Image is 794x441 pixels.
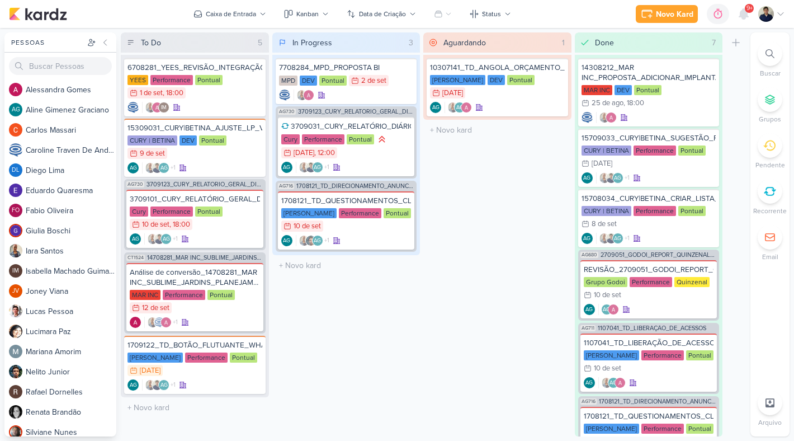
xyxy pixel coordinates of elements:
[376,134,387,145] div: Prioridade Alta
[300,76,317,86] div: DEV
[12,208,20,214] p: FO
[678,146,706,156] div: Pontual
[760,68,781,78] p: Buscar
[630,277,672,287] div: Performance
[753,206,787,216] p: Recorrente
[127,75,148,85] div: YEES
[26,406,116,418] div: R e n a t a B r a n d ã o
[179,135,197,146] div: DEV
[169,163,176,172] span: +1
[384,208,411,218] div: Pontual
[9,405,22,419] img: Renata Brandão
[445,102,472,113] div: Colaboradores: Iara Santos, Aline Gimenez Graciano, Alessandra Gomes
[163,237,170,242] p: AG
[603,307,610,313] p: AG
[430,102,441,113] div: Criador(a): Aline Gimenez Graciano
[26,285,116,297] div: J o n e y V i a n a
[615,85,632,95] div: DEV
[130,383,137,388] p: AG
[762,252,778,262] p: Email
[9,264,22,278] div: Isabella Machado Guimarães
[299,235,310,246] img: Iara Santos
[584,277,627,287] div: Grupo Godoi
[707,37,720,49] div: 7
[150,207,193,217] div: Performance
[26,245,116,257] div: I a r a S a n t o s
[169,221,190,228] div: , 18:00
[584,304,595,315] div: Aline Gimenez Graciano
[750,41,790,78] li: Ctrl + F
[127,102,139,113] img: Caroline Traven De Andrade
[361,77,386,85] div: 2 de set
[634,85,661,95] div: Pontual
[26,386,116,398] div: R a f a e l D o r n e l l e s
[758,6,774,22] img: Levy Pessoa
[281,235,292,246] div: Aline Gimenez Graciano
[596,112,617,123] div: Colaboradores: Iara Santos, Alessandra Gomes
[347,134,374,144] div: Pontual
[294,90,314,101] div: Colaboradores: Iara Santos, Alessandra Gomes
[161,105,167,111] p: IM
[142,379,176,391] div: Colaboradores: Iara Santos, Levy Pessoa, Aline Gimenez Graciano, Alessandra Gomes
[584,338,714,348] div: 1107041_TD_LIBERAÇÃO_DE_ACESSOS_V3
[9,284,22,298] div: Joney Viana
[279,90,290,101] img: Caroline Traven De Andrade
[746,4,753,13] span: 9+
[594,292,621,299] div: 10 de set
[279,63,414,73] div: 7708284_MPD_PROPOSTA BI
[758,417,782,428] p: Arquivo
[606,172,617,184] img: Levy Pessoa
[160,233,172,245] div: Aline Gimenez Graciano
[584,411,714,421] div: 1708121_TD_QUESTIONAMENTOS_CLIENTE_V.2
[127,353,183,363] div: [PERSON_NAME]
[152,379,163,391] img: Levy Pessoa
[584,377,595,388] div: Criador(a): Aline Gimenez Graciano
[294,149,314,157] div: [DATE]
[612,233,623,244] div: Aline Gimenez Graciano
[302,134,344,144] div: Performance
[641,350,684,360] div: Performance
[145,102,156,113] img: Iara Santos
[132,237,139,242] p: AG
[296,162,329,173] div: Colaboradores: Iara Santos, Levy Pessoa, Aline Gimenez Graciano, Alessandra Gomes
[623,234,630,243] span: +1
[130,290,160,300] div: MAR INC
[582,85,612,95] div: MAR INC
[580,325,595,331] span: AG711
[26,165,116,176] div: D i e g o L i m a
[634,206,676,216] div: Performance
[584,424,639,434] div: [PERSON_NAME]
[126,181,144,187] span: AG730
[9,57,112,75] input: Buscar Pessoas
[582,194,716,204] div: 15708034_CURY|BETINA_CRIAR_LISTA_NEGATIVAÇÃO_BAIRROS
[606,233,617,244] img: Levy Pessoa
[158,102,169,113] div: Isabella Machado Guimarães
[592,100,623,107] div: 25 de ago
[9,103,22,116] div: Aline Gimenez Graciano
[130,317,141,328] img: Alessandra Gomes
[281,162,292,173] div: Aline Gimenez Graciano
[456,105,464,111] p: AG
[323,236,329,245] span: +1
[140,150,165,157] div: 9 de set
[606,112,617,123] img: Alessandra Gomes
[582,233,593,244] div: Criador(a): Aline Gimenez Graciano
[172,234,178,243] span: +1
[430,102,441,113] div: Aline Gimenez Graciano
[599,233,610,244] img: Iara Santos
[26,346,116,358] div: M a r i a n a A m o r i m
[582,112,593,123] img: Caroline Traven De Andrade
[9,123,22,137] img: Carlos Massari
[582,63,716,83] div: 14308212_MAR INC_PROPOSTA_ADICIONAR_IMPLANTAÇÃO_SITE
[598,304,619,315] div: Colaboradores: Aline Gimenez Graciano, Alessandra Gomes
[305,235,316,246] img: Nelito Junior
[26,84,116,96] div: A l e s s a n d r a G o m e s
[641,424,684,434] div: Performance
[199,135,226,146] div: Pontual
[26,104,116,116] div: A l i n e G i m e n e z G r a c i a n o
[580,252,598,258] span: AG680
[130,233,141,245] div: Aline Gimenez Graciano
[599,398,717,405] span: 1708121_TD_DIRECIONAMENTO_ANUNCIOS_WEBSITE
[592,221,617,228] div: 8 de set
[615,377,626,388] img: Alessandra Gomes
